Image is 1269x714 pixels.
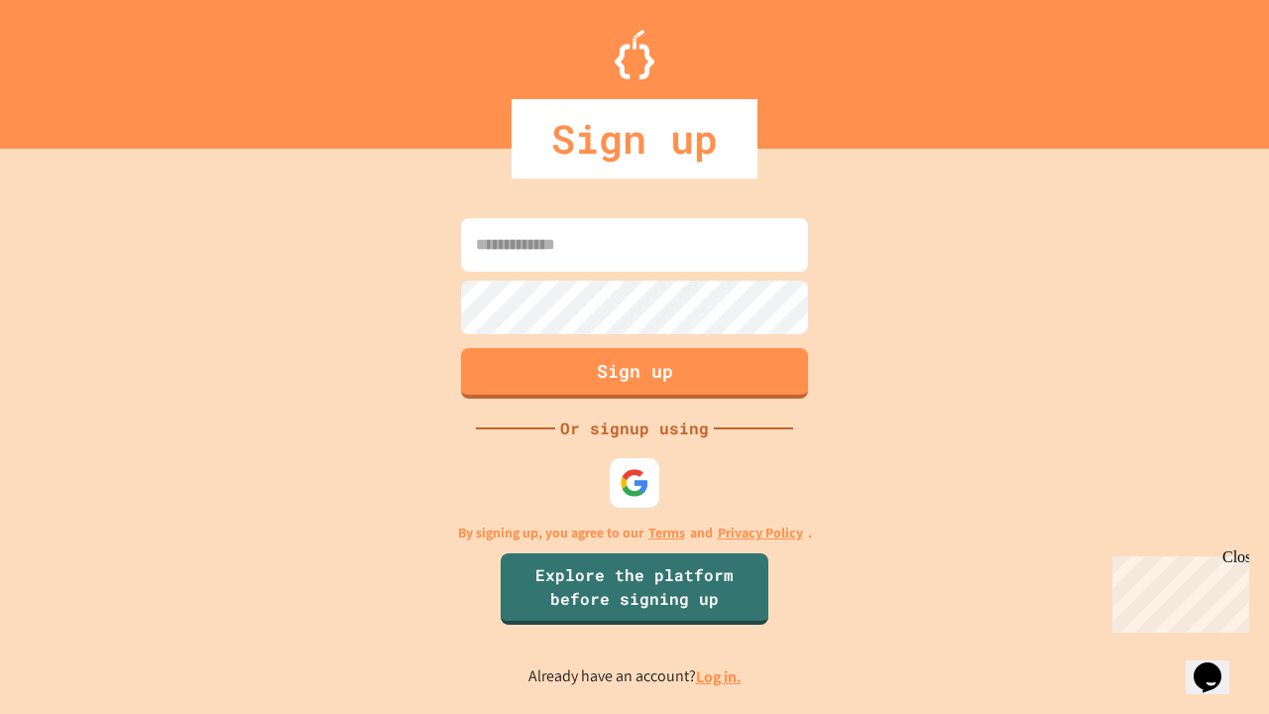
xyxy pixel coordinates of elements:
[501,553,768,625] a: Explore the platform before signing up
[718,523,803,543] a: Privacy Policy
[696,666,742,687] a: Log in.
[555,416,714,440] div: Or signup using
[458,523,812,543] p: By signing up, you agree to our and .
[528,664,742,689] p: Already have an account?
[615,30,654,79] img: Logo.svg
[461,348,808,399] button: Sign up
[8,8,137,126] div: Chat with us now!Close
[648,523,685,543] a: Terms
[620,468,649,498] img: google-icon.svg
[1104,548,1249,633] iframe: chat widget
[512,99,757,178] div: Sign up
[1186,635,1249,694] iframe: chat widget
